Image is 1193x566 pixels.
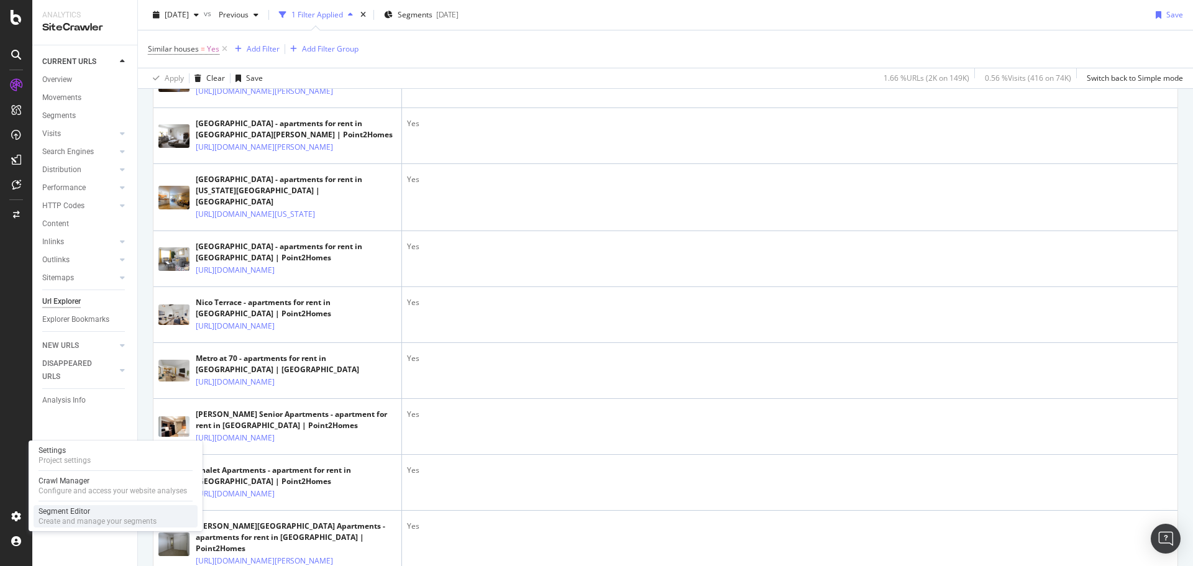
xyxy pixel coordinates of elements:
[42,73,129,86] a: Overview
[158,247,190,271] img: main image
[148,43,199,54] span: Similar houses
[196,241,396,263] div: [GEOGRAPHIC_DATA] - apartments for rent in [GEOGRAPHIC_DATA] | Point2Homes
[42,91,81,104] div: Movements
[358,9,368,21] div: times
[1151,5,1183,25] button: Save
[42,217,129,231] a: Content
[214,9,249,20] span: Previous
[884,73,969,83] div: 1.66 % URLs ( 2K on 149K )
[34,444,198,467] a: SettingsProject settings
[42,127,116,140] a: Visits
[196,297,396,319] div: Nico Terrace - apartments for rent in [GEOGRAPHIC_DATA] | Point2Homes
[190,68,225,88] button: Clear
[246,73,263,83] div: Save
[196,141,333,153] a: [URL][DOMAIN_NAME][PERSON_NAME]
[201,43,205,54] span: =
[42,163,81,176] div: Distribution
[42,199,116,212] a: HTTP Codes
[230,42,280,57] button: Add Filter
[158,124,190,148] img: main image
[39,486,187,496] div: Configure and access your website analyses
[42,394,129,407] a: Analysis Info
[42,272,74,285] div: Sitemaps
[196,488,275,500] a: [URL][DOMAIN_NAME]
[206,73,225,83] div: Clear
[985,73,1071,83] div: 0.56 % Visits ( 416 on 74K )
[42,313,109,326] div: Explorer Bookmarks
[42,127,61,140] div: Visits
[42,295,81,308] div: Url Explorer
[1087,73,1183,83] div: Switch back to Simple mode
[407,297,1172,308] div: Yes
[42,181,116,194] a: Performance
[39,455,91,465] div: Project settings
[158,304,190,325] img: main image
[1082,68,1183,88] button: Switch back to Simple mode
[407,118,1172,129] div: Yes
[207,40,219,58] span: Yes
[42,235,116,249] a: Inlinks
[42,357,116,383] a: DISAPPEARED URLS
[231,68,263,88] button: Save
[42,55,116,68] a: CURRENT URLS
[39,445,91,455] div: Settings
[42,73,72,86] div: Overview
[42,109,129,122] a: Segments
[274,5,358,25] button: 1 Filter Applied
[196,432,275,444] a: [URL][DOMAIN_NAME]
[42,55,96,68] div: CURRENT URLS
[42,91,129,104] a: Movements
[42,235,64,249] div: Inlinks
[42,163,116,176] a: Distribution
[42,181,86,194] div: Performance
[42,10,127,21] div: Analytics
[42,109,76,122] div: Segments
[42,253,70,267] div: Outlinks
[204,8,214,19] span: vs
[196,521,396,554] div: [PERSON_NAME][GEOGRAPHIC_DATA] Apartments - apartments for rent in [GEOGRAPHIC_DATA] | Point2Homes
[39,516,157,526] div: Create and manage your segments
[158,186,190,209] img: main image
[214,5,263,25] button: Previous
[196,208,315,221] a: [URL][DOMAIN_NAME][US_STATE]
[42,145,94,158] div: Search Engines
[196,264,275,276] a: [URL][DOMAIN_NAME]
[34,475,198,497] a: Crawl ManagerConfigure and access your website analyses
[196,465,396,487] div: Chalet Apartments - apartment for rent in [GEOGRAPHIC_DATA] | Point2Homes
[42,145,116,158] a: Search Engines
[398,9,432,20] span: Segments
[196,174,396,208] div: [GEOGRAPHIC_DATA] - apartments for rent in [US_STATE][GEOGRAPHIC_DATA] | [GEOGRAPHIC_DATA]
[247,43,280,54] div: Add Filter
[148,5,204,25] button: [DATE]
[407,353,1172,364] div: Yes
[39,476,187,486] div: Crawl Manager
[42,217,69,231] div: Content
[196,409,396,431] div: [PERSON_NAME] Senior Apartments - apartment for rent in [GEOGRAPHIC_DATA] | Point2Homes
[165,73,184,83] div: Apply
[34,505,198,527] a: Segment EditorCreate and manage your segments
[42,253,116,267] a: Outlinks
[196,85,333,98] a: [URL][DOMAIN_NAME][PERSON_NAME]
[407,465,1172,476] div: Yes
[158,532,190,556] img: main image
[158,416,190,437] img: main image
[1166,9,1183,20] div: Save
[42,21,127,35] div: SiteCrawler
[196,118,396,140] div: [GEOGRAPHIC_DATA] - apartments for rent in [GEOGRAPHIC_DATA][PERSON_NAME] | Point2Homes
[379,5,464,25] button: Segments[DATE]
[285,42,359,57] button: Add Filter Group
[196,353,396,375] div: Metro at 70 - apartments for rent in [GEOGRAPHIC_DATA] | [GEOGRAPHIC_DATA]
[42,394,86,407] div: Analysis Info
[158,360,190,381] img: main image
[42,313,129,326] a: Explorer Bookmarks
[291,9,343,20] div: 1 Filter Applied
[42,339,116,352] a: NEW URLS
[165,9,189,20] span: 2025 Sep. 4th
[196,376,275,388] a: [URL][DOMAIN_NAME]
[436,9,459,20] div: [DATE]
[42,339,79,352] div: NEW URLS
[42,272,116,285] a: Sitemaps
[407,409,1172,420] div: Yes
[196,320,275,332] a: [URL][DOMAIN_NAME]
[148,68,184,88] button: Apply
